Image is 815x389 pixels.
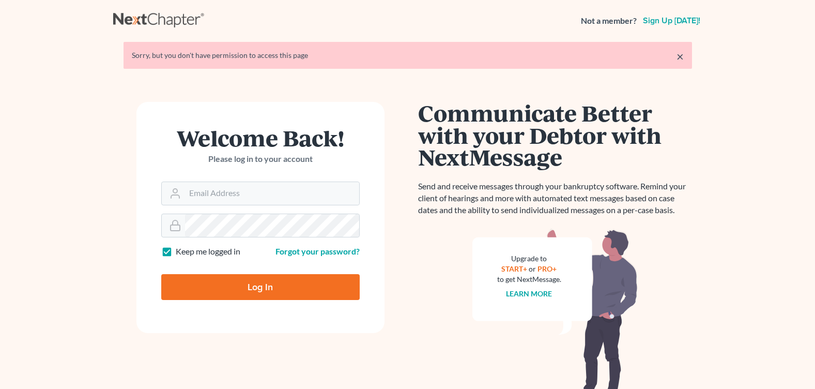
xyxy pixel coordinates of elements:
div: Sorry, but you don't have permission to access this page [132,50,684,61]
a: Forgot your password? [275,246,360,256]
a: PRO+ [537,264,557,273]
a: Learn more [506,289,552,298]
label: Keep me logged in [176,246,240,258]
input: Log In [161,274,360,300]
h1: Welcome Back! [161,127,360,149]
p: Please log in to your account [161,153,360,165]
div: to get NextMessage. [497,274,561,285]
a: Sign up [DATE]! [641,17,702,25]
h1: Communicate Better with your Debtor with NextMessage [418,102,692,168]
input: Email Address [185,182,359,205]
a: × [676,50,684,63]
strong: Not a member? [581,15,637,27]
div: Upgrade to [497,253,561,264]
a: START+ [501,264,527,273]
span: or [529,264,536,273]
p: Send and receive messages through your bankruptcy software. Remind your client of hearings and mo... [418,181,692,216]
